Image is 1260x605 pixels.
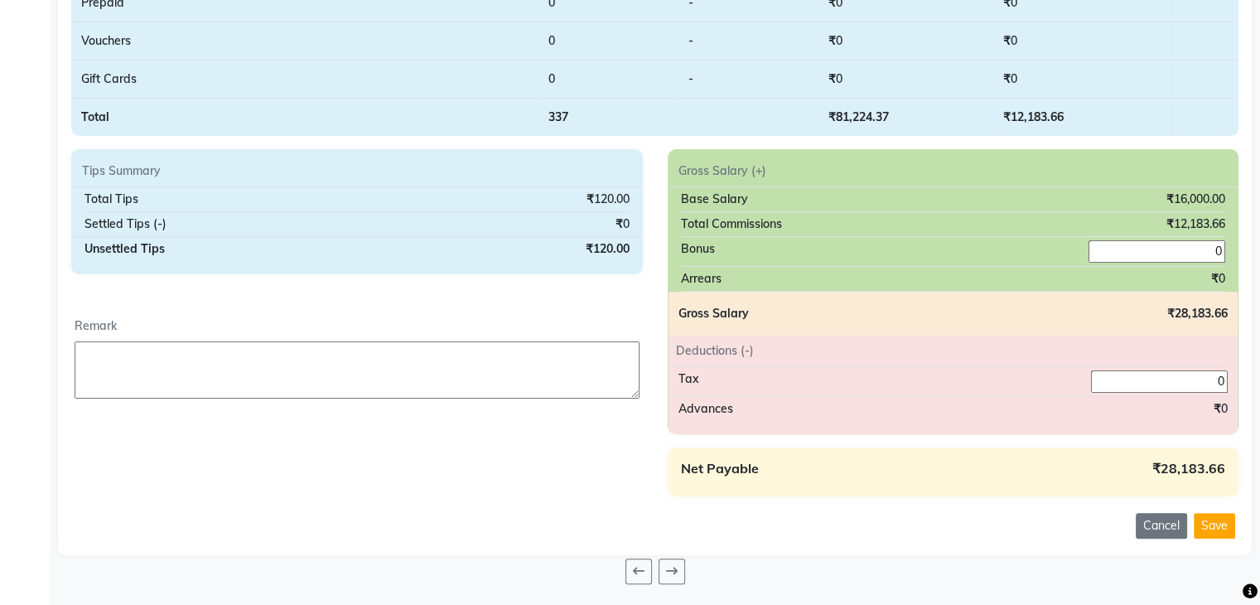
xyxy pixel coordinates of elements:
[1194,513,1235,539] button: Save
[666,342,1216,360] div: Deductions (-)
[818,22,993,60] td: ₹0
[993,22,1168,60] td: ₹0
[71,60,538,99] td: Gift Cards
[1166,191,1225,208] div: ₹16,000.00
[538,60,678,99] td: 0
[84,240,165,258] div: Unsettled Tips
[1166,215,1225,233] div: ₹12,183.66
[538,99,678,137] td: 337
[75,317,640,335] div: Remark
[71,99,538,137] td: Total
[587,191,630,208] div: ₹120.00
[1211,270,1225,288] div: ₹0
[818,60,993,99] td: ₹0
[678,60,818,99] td: -
[1152,461,1225,477] h6: ₹28,183.66
[993,60,1168,99] td: ₹0
[993,99,1168,137] td: ₹12,183.66
[71,22,538,60] td: Vouchers
[72,162,642,180] div: Tips Summary
[681,191,748,208] div: Base Salary
[616,215,630,233] div: ₹0
[818,99,993,137] td: ₹81,224.37
[84,191,138,208] div: Total Tips
[1136,513,1187,539] button: Cancel
[84,215,167,233] div: Settled Tips (-)
[681,215,782,233] div: Total Commissions
[678,22,818,60] td: -
[678,400,733,418] div: Advances
[538,22,678,60] td: 0
[586,240,630,258] div: ₹120.00
[678,305,749,322] div: Gross Salary
[681,270,722,288] div: Arrears
[678,370,699,393] div: Tax
[669,162,1238,180] div: Gross Salary (+)
[681,461,759,477] h6: Net Payable
[1214,400,1228,418] div: ₹0
[681,240,715,263] div: Bonus
[1167,305,1228,322] div: ₹28,183.66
